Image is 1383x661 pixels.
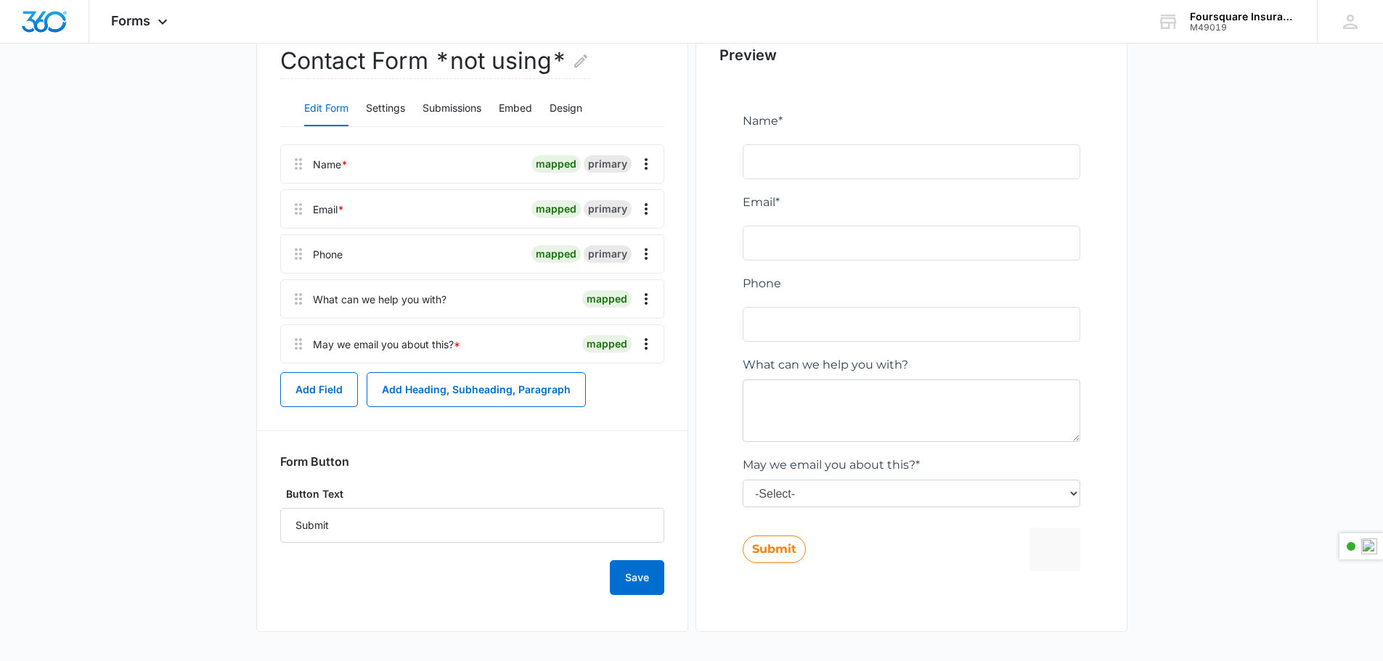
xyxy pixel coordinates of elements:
button: Overflow Menu [635,152,658,176]
h2: Contact Form *not using* [280,44,589,79]
button: Save [610,560,664,595]
button: Add Heading, Subheading, Paragraph [367,372,586,407]
div: account name [1190,11,1296,22]
div: primary [584,155,632,173]
button: Add Field [280,372,358,407]
iframe: reCAPTCHA [287,415,473,459]
button: Embed [499,91,532,126]
div: May we email you about this? [313,337,460,352]
div: Phone [313,247,343,262]
button: Overflow Menu [635,197,658,221]
span: Forms [111,13,150,28]
div: account id [1190,22,1296,33]
div: What can we help you with? [313,292,446,307]
h3: Form Button [280,454,349,469]
div: mapped [582,335,632,353]
div: primary [584,200,632,218]
button: Overflow Menu [635,242,658,266]
button: Design [550,91,582,126]
button: Edit Form [304,91,348,126]
div: mapped [531,155,581,173]
button: Settings [366,91,405,126]
label: Button Text [280,486,664,502]
div: Email [313,202,344,217]
button: Edit Form Name [572,44,589,78]
div: primary [584,245,632,263]
div: mapped [531,245,581,263]
div: mapped [582,290,632,308]
div: mapped [531,200,581,218]
div: Name [313,157,348,172]
span: Submit [9,430,54,443]
button: Overflow Menu [635,332,658,356]
button: Overflow Menu [635,287,658,311]
h2: Preview [719,44,1103,66]
button: Submissions [423,91,481,126]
